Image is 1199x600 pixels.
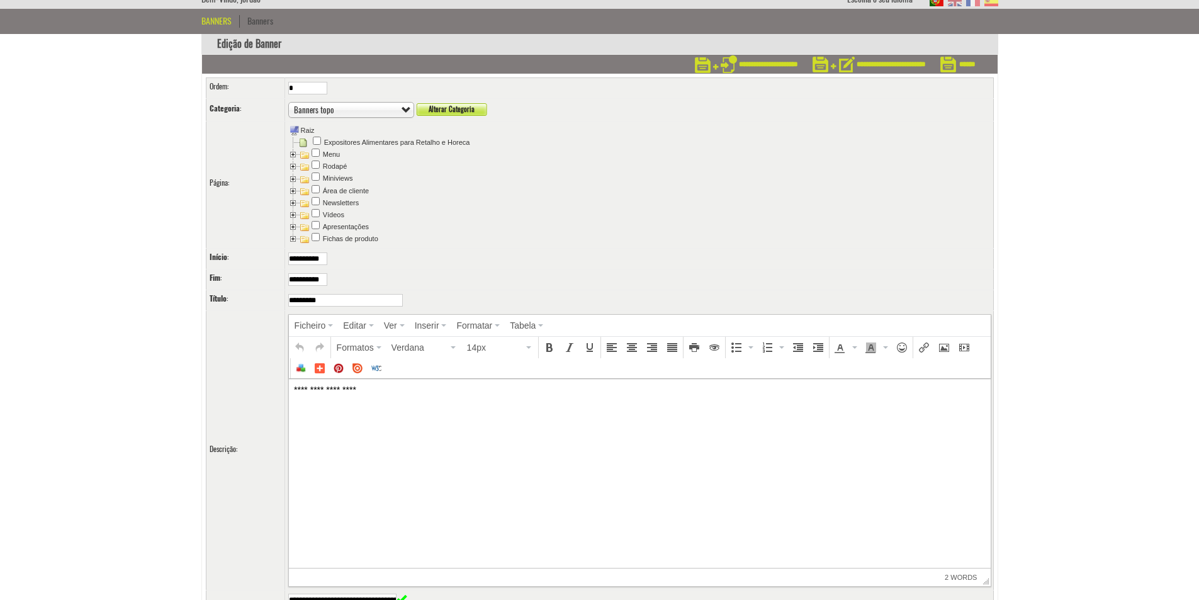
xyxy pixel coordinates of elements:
a: Newsletters [322,198,360,207]
div: Insert Addthis [311,359,329,377]
span: Ver [384,320,397,331]
div: Bullet list [727,338,757,357]
span: Alterar Categoria [416,103,475,116]
div: Emoticons [892,338,911,357]
a: Fichas de produto [322,234,380,243]
span: Ficheiro [295,320,326,331]
div: Text color [831,338,860,357]
td: : [206,269,284,290]
span: Editar [343,320,366,331]
div: Undo [290,338,309,357]
button: Alterar Categoria [416,103,487,116]
td: : [206,311,284,591]
label: Início [210,252,227,263]
div: Align left [602,338,621,357]
label: Página [210,178,228,188]
a: Menu [322,150,342,159]
div: Preview [705,338,724,357]
td: : [206,290,284,311]
div: Justify [663,338,682,357]
label: Ordem [210,81,227,92]
label: Título [210,293,227,304]
a: Miniviews [322,174,354,183]
span: Inserir [415,320,439,331]
div: Align right [643,338,661,357]
label: Categoria [210,103,240,114]
label: Fim [210,273,220,283]
div: Insert/edit image [935,338,954,357]
div: Insert/edit media [955,338,974,357]
span: 14px [467,341,524,354]
div: W3C Validator [368,359,385,377]
div: Print [685,338,704,357]
div: Numbered list [758,338,787,357]
span: Tabela [510,320,536,331]
a: Rodapé [322,162,349,171]
span: Formatar [456,320,492,331]
label: Descrição [210,444,236,455]
div: Redo [310,338,329,357]
td: : [206,122,284,249]
div: Font Family [387,338,461,357]
div: Insert Component [292,359,310,377]
span: 2 words [945,569,977,586]
a: Vídeos [322,210,346,219]
div: Edição de Banner [201,34,998,55]
iframe: Área de texto formatado. Pressione ALT-F9 para exibir o menu. Pressione ALT-F10 para exibir a bar... [289,379,991,568]
span: Formatos [337,342,374,353]
a: Raiz [300,126,316,135]
div: Italic [560,338,579,357]
div: Underline [580,338,599,357]
td: : [206,99,284,122]
a: Área de cliente [322,186,370,195]
div: Decrease indent [789,338,808,357]
div: Bold [540,338,559,357]
div: Insert Issuu [349,359,366,377]
span: Verdana [391,341,448,354]
a: Banners [247,15,273,27]
div: Insert Pinterest [330,359,347,377]
div: Banners [201,15,240,28]
td: : [206,248,284,269]
a: Expositores Alimentares para Retalho e Horeca [323,138,471,147]
a: Apresentações [322,222,370,231]
div: Align center [622,338,641,357]
div: Font Sizes [463,338,537,357]
span: Banners topo [294,103,397,118]
div: Increase indent [809,338,828,357]
td: : [206,78,284,99]
div: Background color [862,338,891,357]
div: Insert/edit link [915,338,933,357]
